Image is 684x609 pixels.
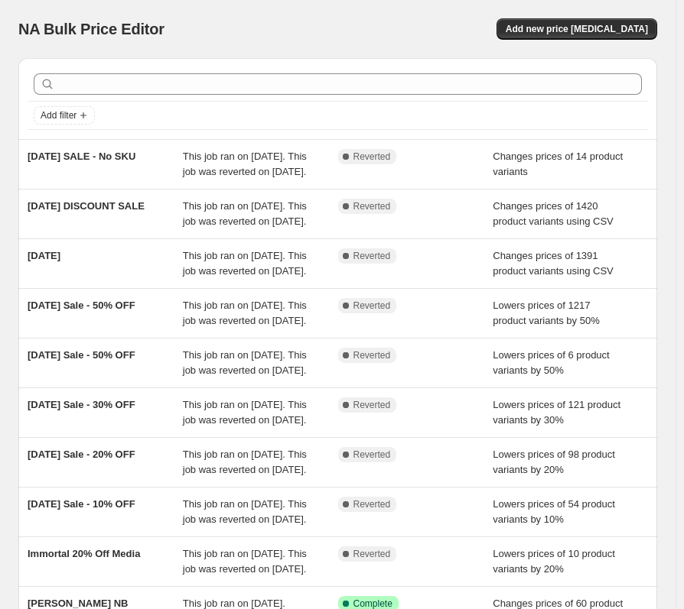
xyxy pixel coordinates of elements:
span: Reverted [353,498,391,510]
span: This job ran on [DATE]. This job was reverted on [DATE]. [183,548,307,575]
span: Reverted [353,200,391,212]
span: Add new price [MEDICAL_DATA] [506,23,648,35]
span: [DATE] SALE - No SKU [28,151,135,162]
button: Add filter [34,106,95,125]
span: Reverted [353,151,391,163]
span: NA Bulk Price Editor [18,21,164,37]
span: Lowers prices of 54 product variants by 10% [493,498,615,525]
span: Lowers prices of 1217 product variants by 50% [493,300,599,326]
span: [DATE] Sale - 50% OFF [28,349,135,361]
span: [DATE] Sale - 50% OFF [28,300,135,311]
span: Changes prices of 1391 product variants using CSV [493,250,614,277]
span: [DATE] Sale - 30% OFF [28,399,135,410]
span: Lowers prices of 10 product variants by 20% [493,548,615,575]
span: This job ran on [DATE]. This job was reverted on [DATE]. [183,200,307,227]
span: [DATE] Sale - 20% OFF [28,449,135,460]
span: Changes prices of 14 product variants [493,151,623,177]
button: Add new price [MEDICAL_DATA] [497,18,657,40]
span: Lowers prices of 98 product variants by 20% [493,449,615,475]
span: This job ran on [DATE]. This job was reverted on [DATE]. [183,349,307,376]
span: This job ran on [DATE]. This job was reverted on [DATE]. [183,151,307,177]
span: Reverted [353,300,391,312]
span: This job ran on [DATE]. This job was reverted on [DATE]. [183,300,307,326]
span: Changes prices of 1420 product variants using CSV [493,200,614,227]
span: This job ran on [DATE]. [183,598,285,609]
span: Reverted [353,449,391,461]
span: This job ran on [DATE]. This job was reverted on [DATE]. [183,449,307,475]
span: Lowers prices of 6 product variants by 50% [493,349,609,376]
span: [DATE] [28,250,60,261]
span: Reverted [353,349,391,361]
span: This job ran on [DATE]. This job was reverted on [DATE]. [183,498,307,525]
span: Lowers prices of 121 product variants by 30% [493,399,620,426]
span: [DATE] DISCOUNT SALE [28,200,145,212]
span: Reverted [353,399,391,411]
span: Reverted [353,548,391,560]
span: This job ran on [DATE]. This job was reverted on [DATE]. [183,250,307,277]
span: Reverted [353,250,391,262]
span: Immortal 20% Off Media [28,548,140,559]
span: This job ran on [DATE]. This job was reverted on [DATE]. [183,399,307,426]
span: [DATE] Sale - 10% OFF [28,498,135,510]
span: Add filter [41,109,77,121]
